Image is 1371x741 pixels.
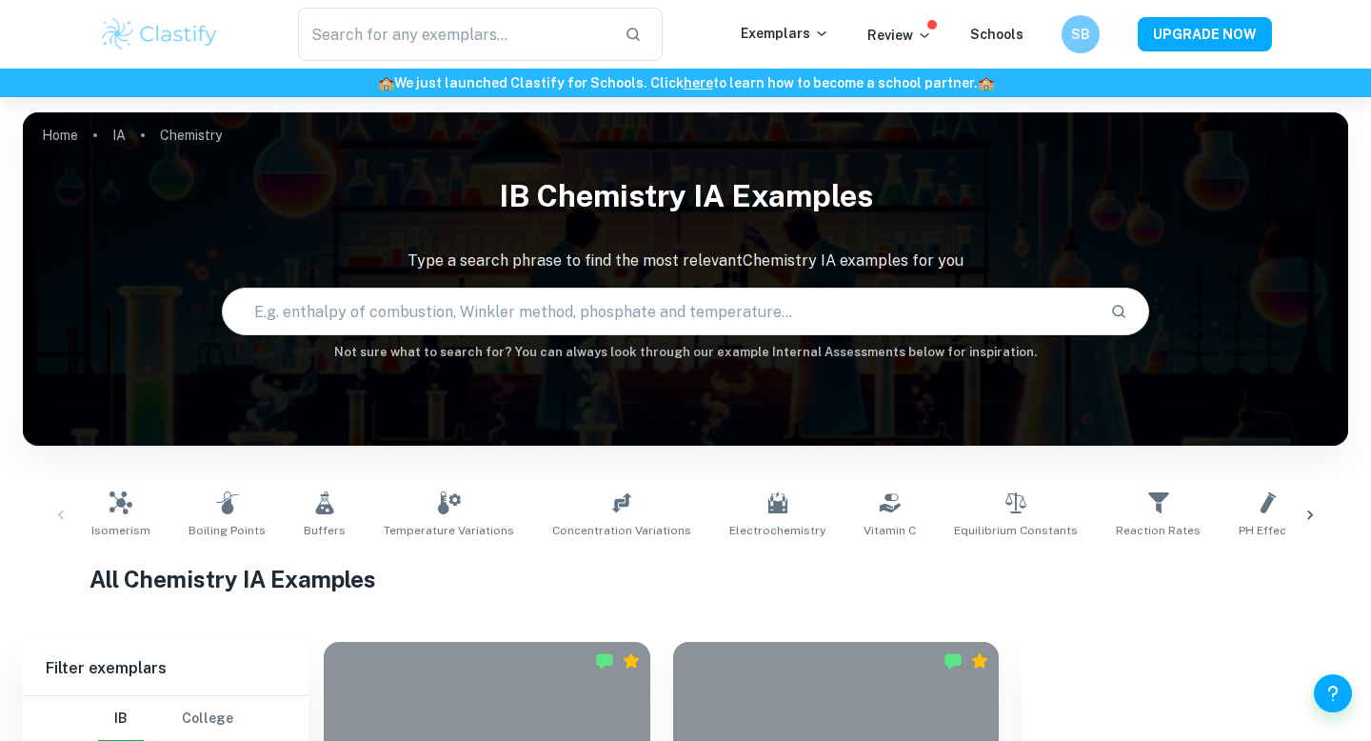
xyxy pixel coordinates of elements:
a: IA [112,122,126,149]
p: Review [867,25,932,46]
input: E.g. enthalpy of combustion, Winkler method, phosphate and temperature... [223,285,1095,338]
img: Marked [944,651,963,671]
span: 🏫 [978,75,994,90]
h6: SB [1070,24,1092,45]
span: 🏫 [378,75,394,90]
input: Search for any exemplars... [298,8,609,61]
a: Schools [970,27,1023,42]
div: Premium [622,651,641,671]
h6: We just launched Clastify for Schools. Click to learn how to become a school partner. [4,72,1367,93]
a: here [684,75,713,90]
a: Home [42,122,78,149]
p: Exemplars [741,23,829,44]
h6: Filter exemplars [23,642,308,695]
button: Help and Feedback [1314,674,1352,712]
p: Chemistry [160,125,222,146]
span: Boiling Points [189,522,266,539]
div: Premium [970,651,989,671]
span: Concentration Variations [552,522,691,539]
button: UPGRADE NOW [1138,17,1272,51]
h6: Not sure what to search for? You can always look through our example Internal Assessments below f... [23,343,1348,362]
button: SB [1062,15,1100,53]
img: Marked [595,651,614,671]
h1: IB Chemistry IA examples [23,166,1348,227]
span: pH Effects [1239,522,1298,539]
img: Clastify logo [99,15,220,53]
span: Buffers [304,522,346,539]
p: Type a search phrase to find the most relevant Chemistry IA examples for you [23,250,1348,272]
span: Vitamin C [864,522,916,539]
span: Temperature Variations [384,522,514,539]
span: Isomerism [91,522,150,539]
span: Electrochemistry [729,522,825,539]
span: Equilibrium Constants [954,522,1078,539]
h1: All Chemistry IA Examples [89,562,1282,596]
span: Reaction Rates [1116,522,1201,539]
button: Search [1103,295,1135,328]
